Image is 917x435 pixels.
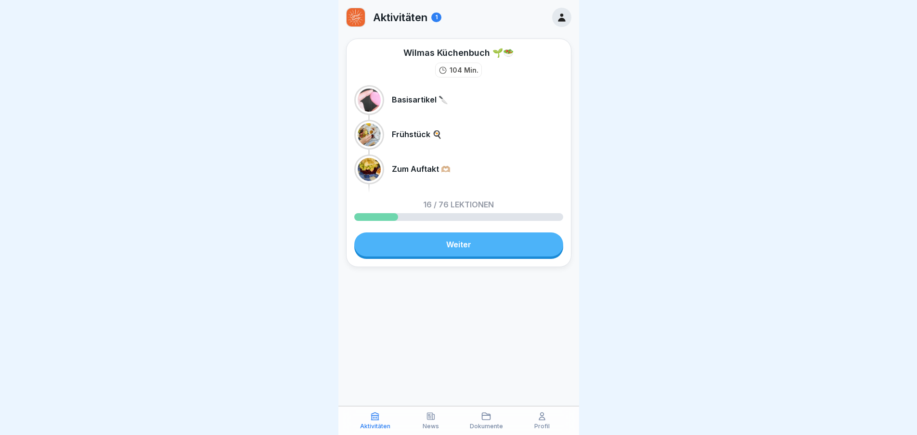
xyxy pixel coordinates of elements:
[431,13,441,22] div: 1
[373,11,427,24] p: Aktivitäten
[534,423,550,430] p: Profil
[470,423,503,430] p: Dokumente
[392,165,451,174] p: Zum Auftakt 🫶🏼
[354,232,563,256] a: Weiter
[423,201,494,208] p: 16 / 76 Lektionen
[347,8,365,26] img: hyd4fwiyd0kscnnk0oqga2v1.png
[392,130,442,139] p: Frühstück 🍳
[360,423,390,430] p: Aktivitäten
[450,65,478,75] p: 104 Min.
[392,95,448,104] p: Basisartikel 🔪
[403,47,514,59] div: Wilmas Küchenbuch 🌱🥗
[423,423,439,430] p: News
